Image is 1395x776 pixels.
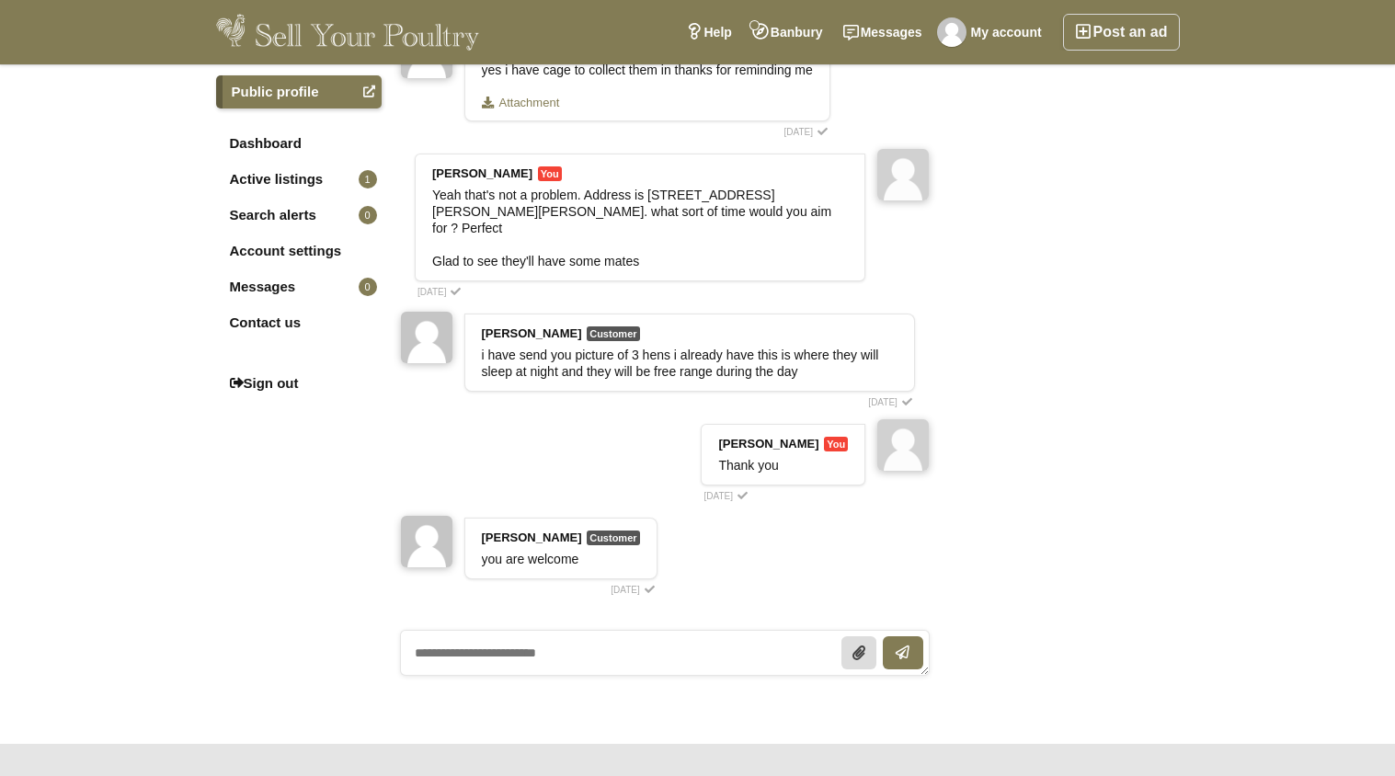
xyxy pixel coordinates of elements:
span: 1 [359,170,377,188]
a: Sign out [216,367,382,400]
a: Post an ad [1063,14,1180,51]
img: jawed ahmed [401,312,452,363]
div: yes i have cage to collect them in thanks for reminding me [482,62,813,78]
span: Customer [587,531,639,545]
strong: [PERSON_NAME] [718,437,818,451]
span: 0 [359,206,377,224]
div: you are welcome [482,551,640,567]
span: You [824,437,848,451]
a: Public profile [216,75,382,108]
img: Richard [877,149,929,200]
img: Richard [937,17,966,47]
strong: [PERSON_NAME] [482,326,582,340]
a: Help [676,14,742,51]
a: Messages0 [216,270,382,303]
div: Yeah that's not a problem. Address is [STREET_ADDRESS][PERSON_NAME][PERSON_NAME]. what sort of ti... [432,187,848,269]
img: jawed ahmed [401,516,452,567]
a: Account settings [216,234,382,268]
a: Messages [833,14,932,51]
a: Active listings1 [216,163,382,196]
div: Thank you [718,457,848,474]
a: Attachment [482,97,601,109]
a: Dashboard [216,127,382,160]
a: Search alerts0 [216,199,382,232]
img: Richard [877,419,929,471]
strong: [PERSON_NAME] [482,531,582,544]
strong: [PERSON_NAME] [432,166,532,180]
img: Sell Your Poultry [216,14,480,51]
a: Banbury [742,14,833,51]
div: i have send you picture of 3 hens i already have this is where they will sleep at night and they ... [482,347,898,380]
a: Contact us [216,306,382,339]
a: My account [932,14,1052,51]
span: You [538,166,562,181]
span: 0 [359,278,377,296]
span: Customer [587,326,639,341]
